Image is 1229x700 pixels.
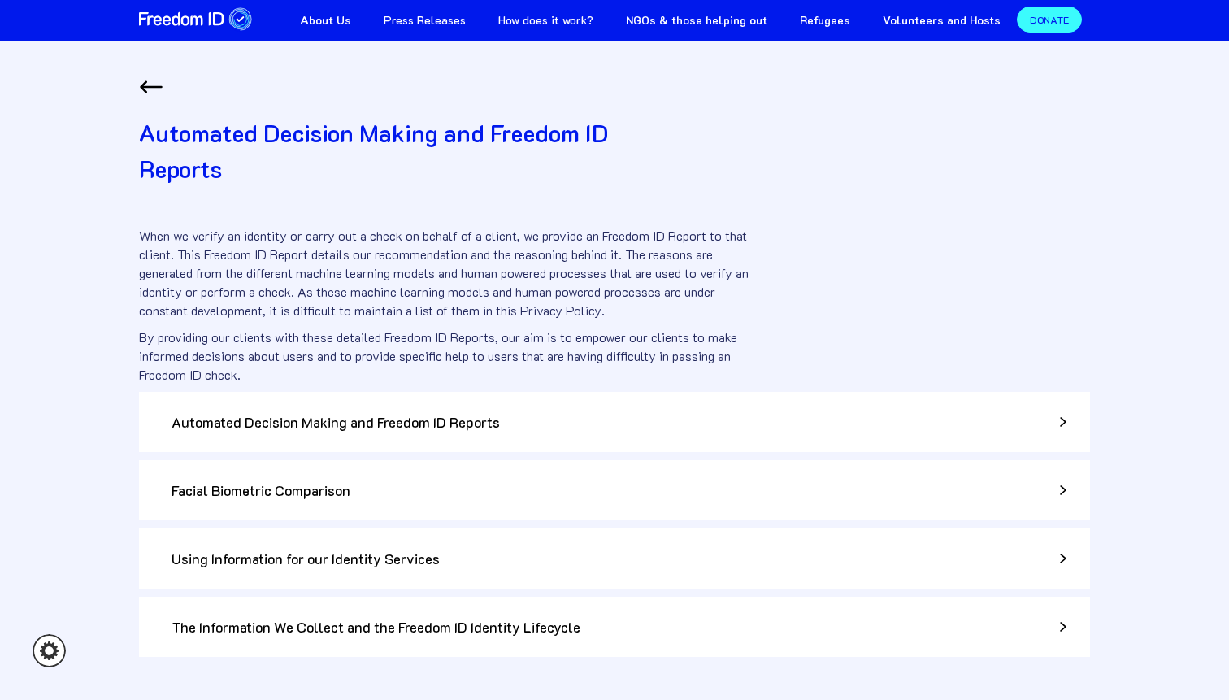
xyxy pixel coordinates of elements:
[626,12,767,28] strong: NGOs & those helping out
[139,392,1090,452] a: Automated Decision Making and Freedom ID Reports
[1017,7,1082,33] a: DONATE
[172,410,982,434] h3: Automated Decision Making and Freedom ID Reports
[139,115,1090,187] h1: Automated Decision Making and Freedom ID Reports
[172,615,982,639] h3: The Information We Collect and the Freedom ID Identity Lifecycle
[139,597,1090,657] a: The Information We Collect and the Freedom ID Identity Lifecycle
[300,12,351,28] strong: About Us
[800,12,850,28] strong: Refugees
[139,528,1090,589] a: Using Information for our Identity Services
[883,12,1001,28] strong: Volunteers and Hosts
[172,478,982,502] h3: Facial Biometric Comparison
[33,634,66,667] a: Cookie settings
[139,460,1090,520] a: Facial Biometric Comparison
[172,546,982,571] h3: Using Information for our Identity Services
[139,328,764,384] p: By providing our clients with these detailed Freedom ID Reports, our aim is to empower our client...
[139,226,764,320] p: When we verify an identity or carry out a check on behalf of a client, we provide an Freedom ID R...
